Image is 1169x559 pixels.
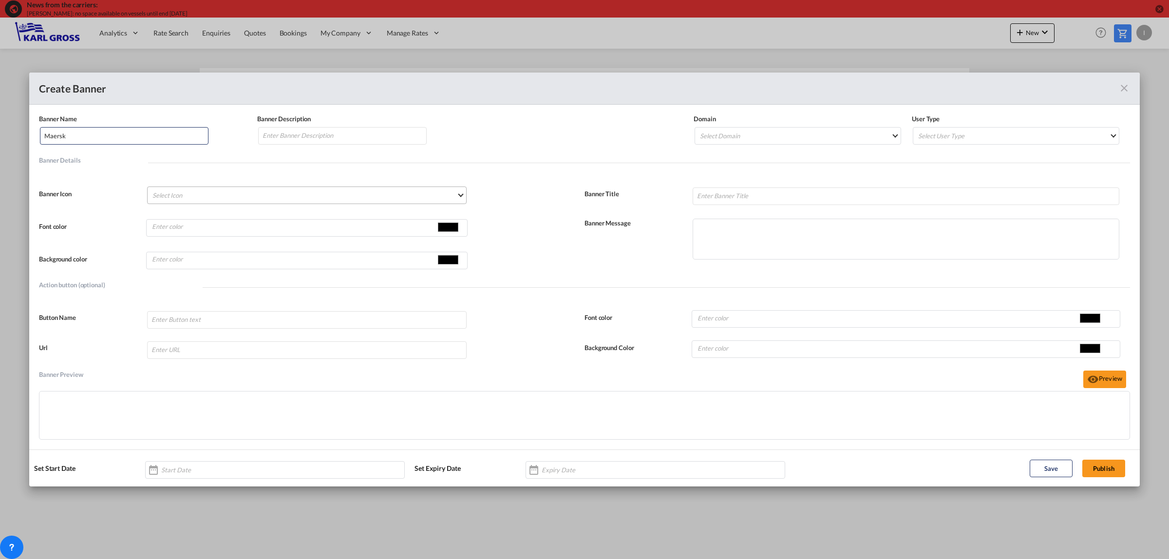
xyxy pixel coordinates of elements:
[584,219,692,227] label: Banner Message
[912,114,1120,123] label: User Type
[913,127,1119,145] md-select: {{(ctrl.parent.bannerInfo.viewBanner && !ctrl.parent.bannerInfo.selectedData.user_type) ? 'N/A' :...
[415,464,526,473] label: Set Expiry Date
[584,313,692,322] label: Font color
[39,189,146,198] label: Banner Icon
[39,313,146,322] label: Button Name
[1083,371,1126,388] button: icon-eyePreview
[147,186,467,204] md-select: {{(ctrl.parent.bannerInfo.viewBanner && !ctrl.parent.bannerInfo.selectedData.data.theme.icon) ? '...
[695,127,901,145] md-select: {{(ctrl.parent.bannerInfo.viewBanner && !ctrl.parent.bannerInfo.selectedData.domain) ? 'N/A' : 'S...
[542,466,600,474] input: Expiry Date
[161,466,220,474] input: Start Date
[147,311,467,329] input: Enter Button text
[1118,82,1130,94] md-icon: icon-close fg-AAA8AD
[1030,460,1073,477] button: Save
[39,222,146,231] label: Font color
[40,127,208,145] input: Enter Banner name
[39,282,203,288] div: Action button (optional)
[697,311,1078,325] input: Enter color
[584,189,692,198] label: Banner Title
[34,464,145,473] label: Set Start Date
[694,114,902,123] label: Domain
[1087,373,1099,385] md-icon: icon-eye
[584,343,692,352] label: Background Color
[39,255,146,263] label: Background color
[39,343,146,352] label: Url
[39,368,83,391] div: Banner Preview
[39,81,106,95] div: Create Banner
[151,252,436,267] input: Enter color
[693,187,1119,205] input: Enter Banner Title
[147,341,467,359] input: Enter URL
[39,114,247,123] label: Banner Name
[1114,78,1134,98] button: icon-close fg-AAA8AD
[151,220,436,234] input: Enter color
[29,73,1140,486] md-dialog: Banner NameBanner Description ...
[697,341,1078,355] input: Enter color
[39,157,148,163] div: Banner Details
[257,114,466,123] label: Banner Description
[258,127,427,145] input: Enter Banner Description
[1082,460,1125,477] button: Publish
